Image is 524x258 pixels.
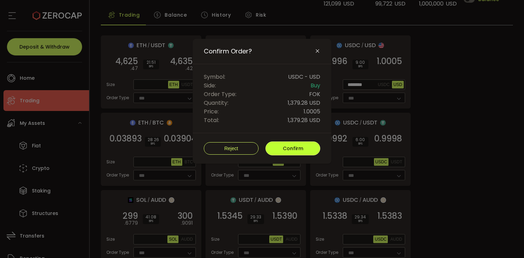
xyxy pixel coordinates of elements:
span: Reject [224,146,238,151]
button: Reject [204,142,259,155]
iframe: Chat Widget [489,225,524,258]
span: 1.0005 [304,107,320,116]
span: FOK [309,90,320,98]
span: 1,379.28 USD [288,116,320,124]
span: USDC - USD [288,72,320,81]
span: Symbol: [204,72,225,81]
span: 1,379.28 USD [288,98,320,107]
span: Confirm [283,145,303,152]
button: Confirm [265,141,320,155]
span: Buy [311,81,320,90]
span: Order Type: [204,90,236,98]
div: Confirm Order? [193,39,331,164]
span: Quantity: [204,98,228,107]
span: Total: [204,116,219,124]
span: Confirm Order? [204,47,252,55]
span: Side: [204,81,216,90]
button: Close [315,48,320,54]
span: Price: [204,107,219,116]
